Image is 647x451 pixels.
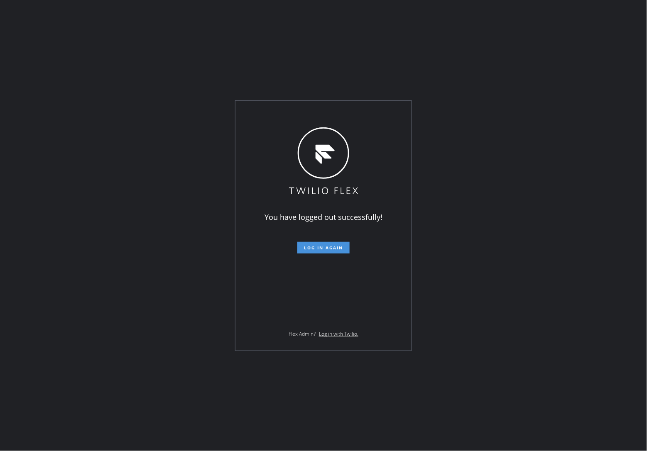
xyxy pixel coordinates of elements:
[319,330,358,337] a: Log in with Twilio.
[297,242,350,254] button: Log in again
[304,245,343,251] span: Log in again
[289,330,316,337] span: Flex Admin?
[265,212,382,222] span: You have logged out successfully!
